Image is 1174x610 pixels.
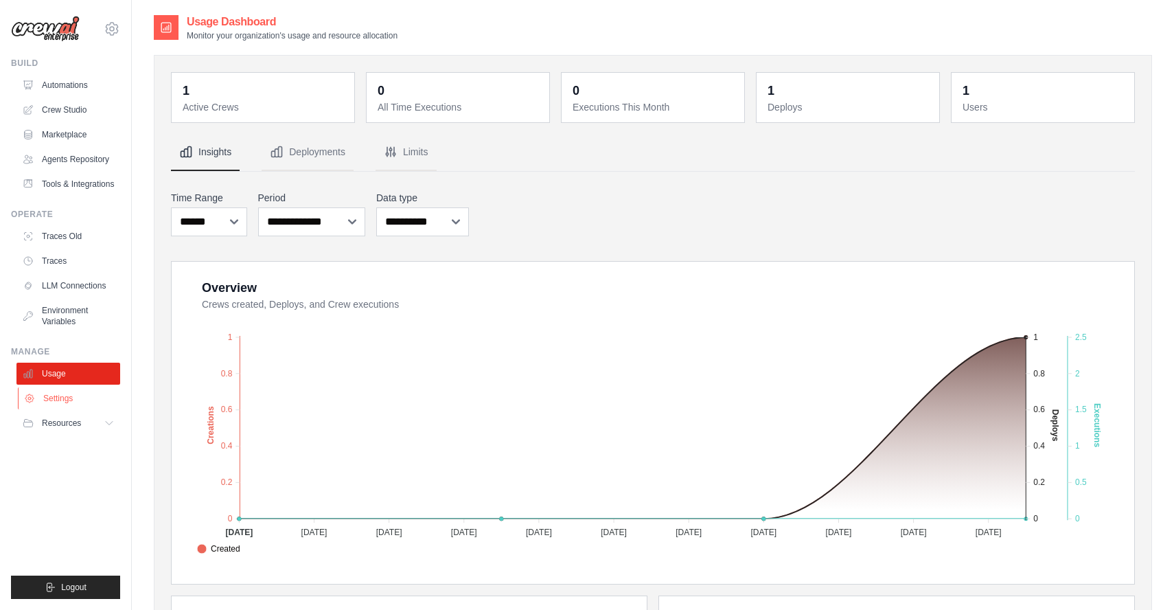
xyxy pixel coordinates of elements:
[221,477,233,487] tspan: 0.2
[378,100,541,114] dt: All Time Executions
[16,124,120,146] a: Marketplace
[225,528,253,537] tspan: [DATE]
[183,81,189,100] div: 1
[16,300,120,332] a: Environment Variables
[376,134,437,171] button: Limits
[1033,441,1045,451] tspan: 0.4
[1033,405,1045,414] tspan: 0.6
[1033,332,1038,342] tspan: 1
[376,191,469,205] label: Data type
[1033,369,1045,379] tspan: 0.8
[963,81,969,100] div: 1
[183,100,346,114] dt: Active Crews
[11,58,120,69] div: Build
[1075,477,1087,487] tspan: 0.5
[1075,369,1080,379] tspan: 2
[18,387,122,409] a: Settings
[171,134,1135,171] nav: Tabs
[826,528,852,537] tspan: [DATE]
[262,134,354,171] button: Deployments
[16,173,120,195] a: Tools & Integrations
[378,81,384,100] div: 0
[1050,409,1060,442] text: Deploys
[187,14,398,30] h2: Usage Dashboard
[221,441,233,451] tspan: 0.4
[1033,477,1045,487] tspan: 0.2
[202,297,1118,311] dt: Crews created, Deploys, and Crew executions
[197,543,240,555] span: Created
[228,514,233,523] tspan: 0
[768,81,774,100] div: 1
[202,278,257,297] div: Overview
[187,30,398,41] p: Monitor your organization's usage and resource allocation
[221,405,233,414] tspan: 0.6
[228,332,233,342] tspan: 1
[221,369,233,379] tspan: 0.8
[16,250,120,272] a: Traces
[42,418,81,429] span: Resources
[16,99,120,121] a: Crew Studio
[11,576,120,599] button: Logout
[768,100,931,114] dt: Deploys
[11,346,120,357] div: Manage
[901,528,927,537] tspan: [DATE]
[1075,405,1087,414] tspan: 1.5
[11,209,120,220] div: Operate
[976,528,1002,537] tspan: [DATE]
[451,528,477,537] tspan: [DATE]
[16,148,120,170] a: Agents Repository
[573,100,736,114] dt: Executions This Month
[16,412,120,434] button: Resources
[1092,403,1102,447] text: Executions
[171,134,240,171] button: Insights
[16,74,120,96] a: Automations
[526,528,552,537] tspan: [DATE]
[963,100,1126,114] dt: Users
[1075,441,1080,451] tspan: 1
[676,528,702,537] tspan: [DATE]
[16,225,120,247] a: Traces Old
[61,582,87,593] span: Logout
[750,528,776,537] tspan: [DATE]
[258,191,366,205] label: Period
[573,81,579,100] div: 0
[1075,514,1080,523] tspan: 0
[171,191,247,205] label: Time Range
[11,16,80,42] img: Logo
[301,528,327,537] tspan: [DATE]
[16,363,120,385] a: Usage
[16,275,120,297] a: LLM Connections
[1075,332,1087,342] tspan: 2.5
[206,406,216,444] text: Creations
[1033,514,1038,523] tspan: 0
[601,528,627,537] tspan: [DATE]
[376,528,402,537] tspan: [DATE]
